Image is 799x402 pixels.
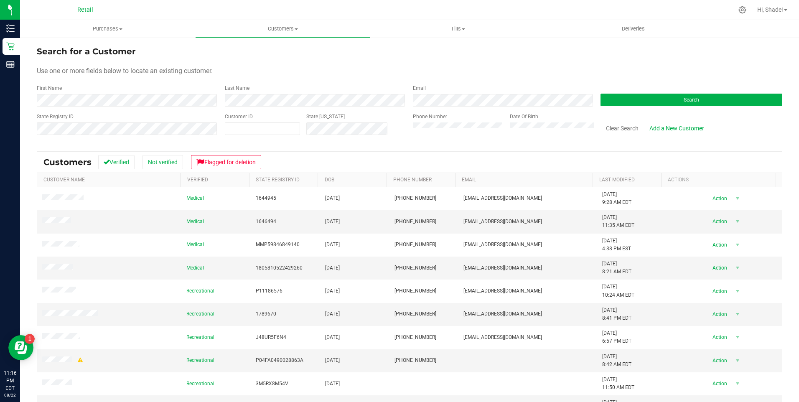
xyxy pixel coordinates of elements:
span: [DATE] 11:50 AM EDT [602,376,634,392]
span: [DATE] [325,264,340,272]
div: Actions [668,177,772,183]
span: [EMAIL_ADDRESS][DOMAIN_NAME] [463,310,542,318]
span: [DATE] 6:57 PM EDT [602,329,631,345]
span: Medical [186,264,204,272]
span: P11186576 [256,287,282,295]
span: [PHONE_NUMBER] [394,218,436,226]
span: [EMAIL_ADDRESS][DOMAIN_NAME] [463,194,542,202]
span: select [733,308,743,320]
button: Not verified [142,155,183,169]
inline-svg: Retail [6,42,15,51]
div: Manage settings [737,6,748,14]
span: Action [705,239,733,251]
span: 1805810522429260 [256,264,303,272]
span: Hi, Shade! [757,6,783,13]
span: select [733,216,743,227]
span: Recreational [186,333,214,341]
label: State [US_STATE] [306,113,345,120]
iframe: Resource center unread badge [25,334,35,344]
inline-svg: Inventory [6,24,15,33]
span: Action [705,262,733,274]
span: [DATE] 9:28 AM EDT [602,191,631,206]
span: Action [705,216,733,227]
a: State Registry Id [256,177,300,183]
button: Search [601,94,782,106]
span: Customers [196,25,370,33]
span: 1646494 [256,218,276,226]
button: Flagged for deletion [191,155,261,169]
span: Action [705,331,733,343]
a: Deliveries [546,20,721,38]
a: DOB [325,177,334,183]
span: Search [684,97,699,103]
label: Customer ID [225,113,253,120]
span: [PHONE_NUMBER] [394,310,436,318]
span: [DATE] 10:24 AM EDT [602,283,634,299]
span: [EMAIL_ADDRESS][DOMAIN_NAME] [463,333,542,341]
span: [DATE] [325,333,340,341]
span: [EMAIL_ADDRESS][DOMAIN_NAME] [463,287,542,295]
span: Medical [186,241,204,249]
a: Customer Name [43,177,85,183]
span: [PHONE_NUMBER] [394,356,436,364]
button: Verified [98,155,135,169]
span: Medical [186,218,204,226]
span: [DATE] 4:38 PM EST [602,237,631,253]
span: [DATE] [325,241,340,249]
span: Deliveries [611,25,656,33]
span: [PHONE_NUMBER] [394,333,436,341]
label: Date Of Birth [510,113,538,120]
span: select [733,239,743,251]
span: select [733,355,743,366]
span: Purchases [20,25,195,33]
a: Customers [195,20,370,38]
label: State Registry ID [37,113,74,120]
div: Warning - Level 1 [76,356,84,364]
span: [DATE] 8:21 AM EDT [602,260,631,276]
a: Phone Number [393,177,432,183]
a: Verified [187,177,208,183]
span: 1789670 [256,310,276,318]
span: [EMAIL_ADDRESS][DOMAIN_NAME] [463,218,542,226]
span: Use one or more fields below to locate an existing customer. [37,67,213,75]
span: Medical [186,194,204,202]
span: 1644945 [256,194,276,202]
span: Action [705,193,733,204]
label: Last Name [225,84,249,92]
span: Customers [43,157,92,167]
span: [EMAIL_ADDRESS][DOMAIN_NAME] [463,241,542,249]
span: Action [705,378,733,389]
span: [PHONE_NUMBER] [394,194,436,202]
p: 11:16 PM EDT [4,369,16,392]
span: [DATE] [325,380,340,388]
span: select [733,331,743,343]
span: Recreational [186,380,214,388]
span: [DATE] [325,287,340,295]
iframe: Resource center [8,335,33,360]
span: Recreational [186,287,214,295]
button: Clear Search [601,121,644,135]
span: Recreational [186,310,214,318]
span: MMP59846849140 [256,241,300,249]
span: Search for a Customer [37,46,136,56]
span: [PHONE_NUMBER] [394,287,436,295]
span: [DATE] [325,310,340,318]
span: [PHONE_NUMBER] [394,241,436,249]
label: First Name [37,84,62,92]
span: Action [705,308,733,320]
a: Add a New Customer [644,121,710,135]
span: select [733,378,743,389]
span: select [733,262,743,274]
span: select [733,285,743,297]
span: Retail [77,6,93,13]
span: [DATE] [325,194,340,202]
span: Action [705,355,733,366]
p: 08/22 [4,392,16,398]
a: Tills [371,20,546,38]
a: Email [462,177,476,183]
span: [EMAIL_ADDRESS][DOMAIN_NAME] [463,264,542,272]
inline-svg: Reports [6,60,15,69]
span: [PHONE_NUMBER] [394,264,436,272]
span: [DATE] 8:42 AM EDT [602,353,631,369]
